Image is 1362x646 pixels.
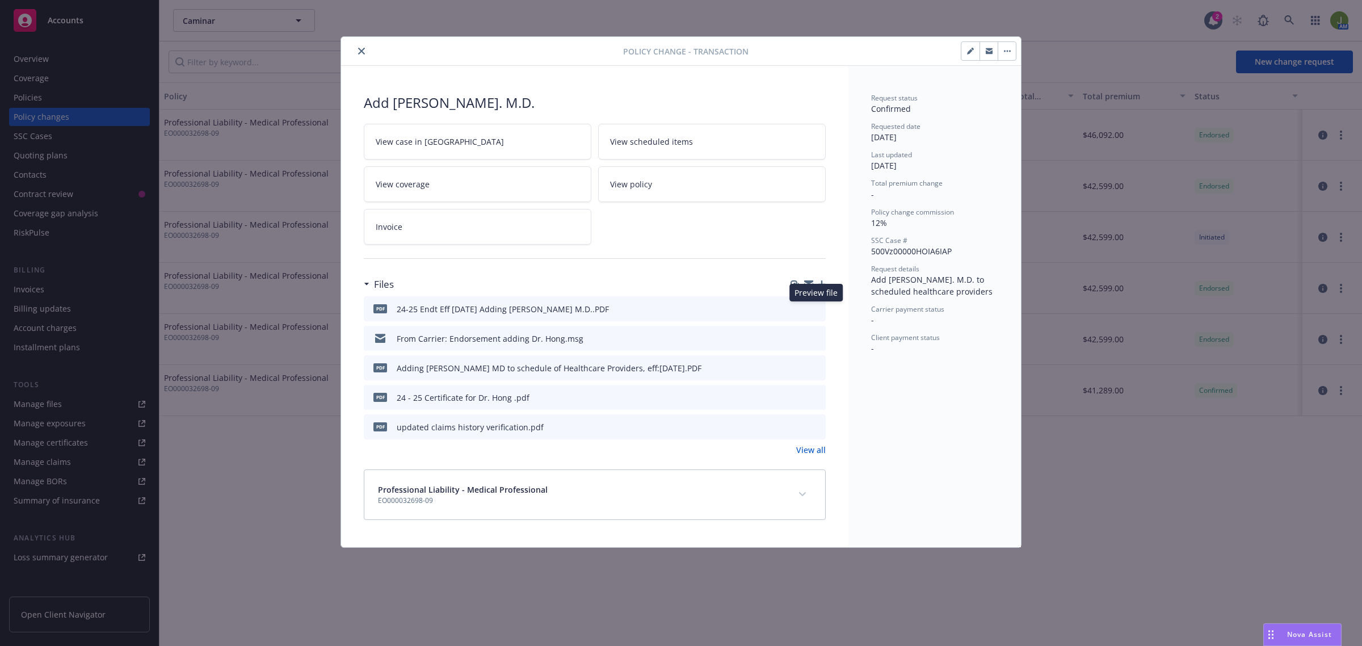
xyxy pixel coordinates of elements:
button: expand content [793,485,812,504]
span: 12% [871,217,887,228]
span: [DATE] [871,132,897,142]
span: Last updated [871,150,912,160]
span: Client payment status [871,333,940,342]
span: Carrier payment status [871,304,944,314]
button: preview file [811,333,821,345]
span: Professional Liability - Medical Professional [378,484,548,496]
span: Add [PERSON_NAME]. M.D. to scheduled healthcare providers [871,274,993,297]
a: View coverage [364,166,591,202]
span: Policy change - Transaction [623,45,749,57]
span: Request status [871,93,918,103]
span: [DATE] [871,160,897,171]
span: pdf [373,393,387,401]
button: Nova Assist [1263,623,1342,646]
div: updated claims history verification.pdf [397,421,544,433]
span: pdf [373,422,387,431]
span: EO000032698-09 [378,496,548,506]
span: View policy [610,178,652,190]
span: Confirmed [871,103,911,114]
a: View scheduled items [598,124,826,160]
button: download file [793,392,802,404]
div: Files [364,277,394,292]
button: preview file [811,303,821,315]
span: PDF [373,304,387,313]
div: 24-25 Endt Eff [DATE] Adding [PERSON_NAME] M.D..PDF [397,303,609,315]
span: Requested date [871,121,920,131]
a: View policy [598,166,826,202]
button: preview file [811,421,821,433]
span: View scheduled items [610,136,693,148]
a: View case in [GEOGRAPHIC_DATA] [364,124,591,160]
div: Professional Liability - Medical ProfessionalEO000032698-09expand content [364,470,825,519]
span: Policy change commission [871,207,954,217]
div: Drag to move [1264,624,1278,645]
span: Total premium change [871,178,943,188]
span: View case in [GEOGRAPHIC_DATA] [376,136,504,148]
div: Preview file [789,284,843,301]
button: close [355,44,368,58]
span: PDF [373,363,387,372]
div: Add [PERSON_NAME]. M.D. [364,93,826,112]
button: download file [793,303,802,315]
span: - [871,189,874,200]
button: preview file [811,362,821,374]
div: Adding [PERSON_NAME] MD to schedule of Healthcare Providers, eff:[DATE].PDF [397,362,701,374]
span: SSC Case # [871,236,907,245]
span: - [871,343,874,354]
span: Invoice [376,221,402,233]
button: download file [793,362,802,374]
span: Nova Assist [1287,630,1332,639]
div: From Carrier: Endorsement adding Dr. Hong.msg [397,333,583,345]
span: 500Vz00000HOIA6IAP [871,246,952,257]
span: - [871,314,874,325]
a: Invoice [364,209,591,245]
span: View coverage [376,178,430,190]
h3: Files [374,277,394,292]
span: Request details [871,264,919,274]
div: 24 - 25 Certificate for Dr. Hong .pdf [397,392,529,404]
button: preview file [811,392,821,404]
button: download file [793,333,802,345]
button: download file [793,421,802,433]
a: View all [796,444,826,456]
